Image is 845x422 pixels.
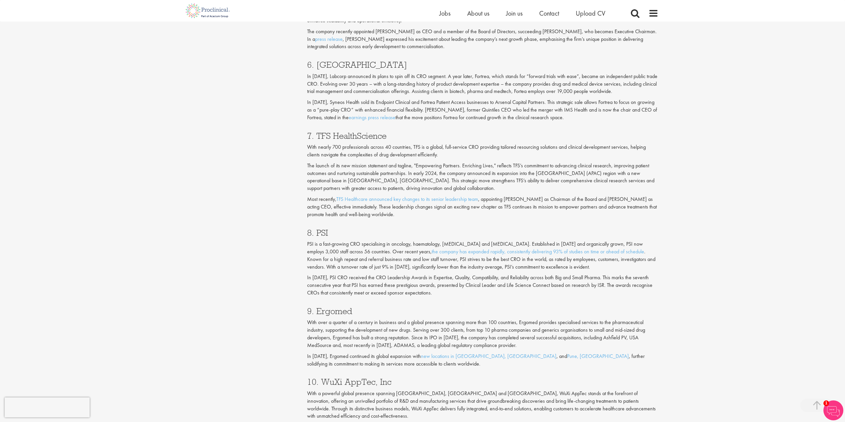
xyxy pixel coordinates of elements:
[421,353,556,360] a: new locations in [GEOGRAPHIC_DATA], [GEOGRAPHIC_DATA]
[307,28,658,51] p: The company recently appointed [PERSON_NAME] as CEO and a member of the Board of Directors, succe...
[307,240,658,271] p: PSI is a fast-growing CRO specialising in oncology, haematology, [MEDICAL_DATA] and [MEDICAL_DATA...
[539,9,559,18] a: Contact
[307,143,658,159] p: With nearly 700 professionals across 40 countries, TFS is a global, full-service CRO providing ta...
[506,9,523,18] a: Join us
[439,9,451,18] a: Jobs
[576,9,605,18] a: Upload CV
[307,131,658,140] h3: 7. TFS HealthScience
[349,114,395,121] a: earnings press release
[307,353,658,368] p: In [DATE], Ergomed continued its global expansion with , and , further solidifying its commitment...
[307,73,658,96] p: In [DATE], Labcorp announced its plans to spin off its CRO segment. A year later, Fortrea, which ...
[307,319,658,349] p: With over a quarter of a century in business and a global presence spanning more than 100 countri...
[307,274,658,297] p: In [DATE], PSI CRO received the CRO Leadership Awards in Expertise, Quality, Compatibility, and R...
[432,248,644,255] a: the company has expanded rapidly, consistently delivering 93% of studies on time or ahead of sche...
[307,196,658,218] p: Most recently, , appointing [PERSON_NAME] as Chairman of the Board and [PERSON_NAME] as acting CE...
[823,400,829,406] span: 1
[823,400,843,420] img: Chatbot
[5,397,90,417] iframe: reCAPTCHA
[307,99,658,122] p: In [DATE], Syneos Health sold its Endpoint Clinical and Fortrea Patient Access businesses to Arse...
[315,36,343,42] a: press release
[307,390,658,420] p: With a powerful global presence spanning [GEOGRAPHIC_DATA], [GEOGRAPHIC_DATA] and [GEOGRAPHIC_DAT...
[307,162,658,192] p: The launch of its new mission statement and tagline, "Empowering Partners. Enriching Lives," refl...
[307,378,658,386] h3: 10. WuXi AppTec, Inc
[307,307,658,315] h3: 9. Ergomed
[467,9,489,18] a: About us
[307,60,658,69] h3: 6. [GEOGRAPHIC_DATA]
[336,196,478,203] a: TFS Healthcare announced key changes to its senior leadership team
[307,228,658,237] h3: 8. PSI
[567,353,629,360] a: Pune, [GEOGRAPHIC_DATA]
